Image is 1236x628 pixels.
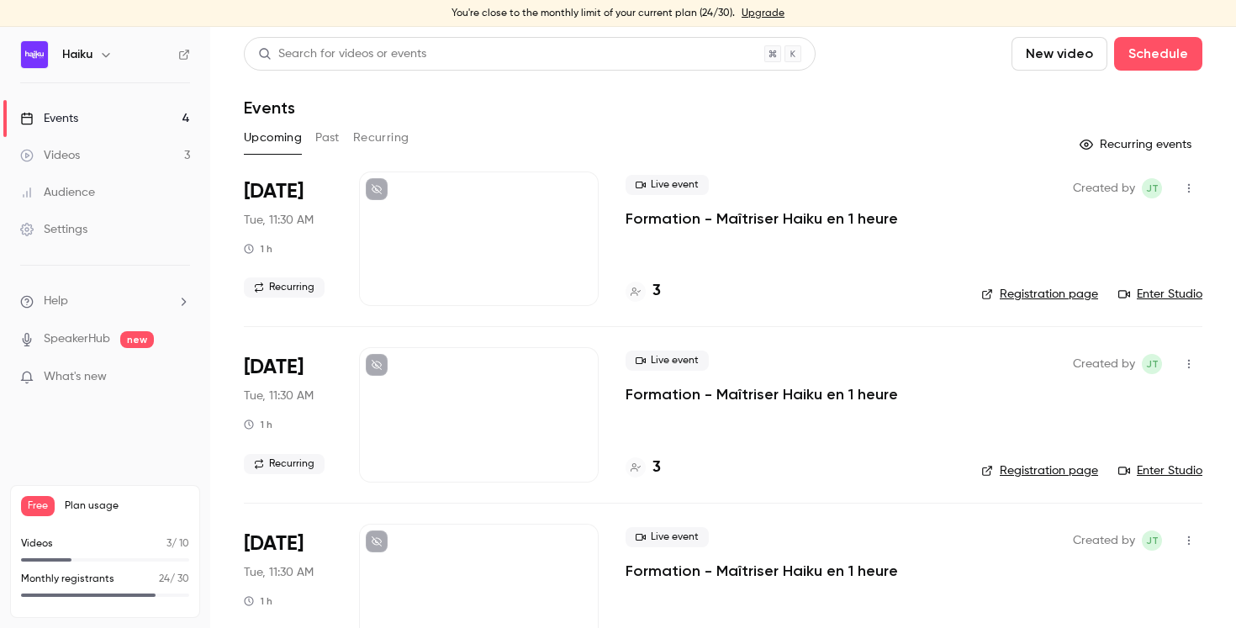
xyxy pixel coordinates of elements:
p: / 30 [159,572,189,587]
a: Formation - Maîtriser Haiku en 1 heure [626,384,898,404]
span: jT [1146,530,1159,551]
h4: 3 [652,280,661,303]
div: Aug 26 Tue, 11:30 AM (Europe/Paris) [244,172,332,306]
div: Settings [20,221,87,238]
button: Recurring [353,124,409,151]
iframe: Noticeable Trigger [170,370,190,385]
h4: 3 [652,456,661,479]
a: Formation - Maîtriser Haiku en 1 heure [626,561,898,581]
span: jean Touzet [1142,354,1162,374]
span: Recurring [244,277,325,298]
div: Videos [20,147,80,164]
span: Recurring [244,454,325,474]
button: Upcoming [244,124,302,151]
a: Formation - Maîtriser Haiku en 1 heure [626,208,898,229]
span: 3 [166,539,172,549]
div: 1 h [244,594,272,608]
span: Help [44,293,68,310]
div: Search for videos or events [258,45,426,63]
span: Created by [1073,530,1135,551]
span: jT [1146,178,1159,198]
p: Monthly registrants [21,572,114,587]
span: Tue, 11:30 AM [244,388,314,404]
span: jT [1146,354,1159,374]
span: Tue, 11:30 AM [244,564,314,581]
span: Free [21,496,55,516]
a: Enter Studio [1118,286,1202,303]
span: jean Touzet [1142,178,1162,198]
span: [DATE] [244,354,304,381]
p: / 10 [166,536,189,551]
span: Tue, 11:30 AM [244,212,314,229]
span: jean Touzet [1142,530,1162,551]
span: Plan usage [65,499,189,513]
span: new [120,331,154,348]
button: Past [315,124,340,151]
h6: Haiku [62,46,92,63]
div: Sep 2 Tue, 11:30 AM (Europe/Paris) [244,347,332,482]
div: 1 h [244,242,272,256]
a: SpeakerHub [44,330,110,348]
p: Videos [21,536,53,551]
div: Events [20,110,78,127]
span: What's new [44,368,107,386]
li: help-dropdown-opener [20,293,190,310]
span: Live event [626,175,709,195]
span: 24 [159,574,170,584]
span: [DATE] [244,530,304,557]
a: Registration page [981,286,1098,303]
h1: Events [244,98,295,118]
span: Created by [1073,354,1135,374]
img: Haiku [21,41,48,68]
span: Live event [626,351,709,371]
a: Registration page [981,462,1098,479]
div: Audience [20,184,95,201]
span: Created by [1073,178,1135,198]
a: 3 [626,456,661,479]
a: Upgrade [742,7,784,20]
span: [DATE] [244,178,304,205]
button: Schedule [1114,37,1202,71]
button: Recurring events [1072,131,1202,158]
button: New video [1012,37,1107,71]
a: 3 [626,280,661,303]
div: 1 h [244,418,272,431]
span: Live event [626,527,709,547]
a: Enter Studio [1118,462,1202,479]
